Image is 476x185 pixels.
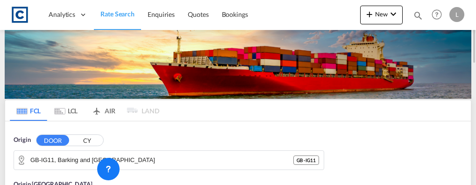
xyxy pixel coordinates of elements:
[413,10,423,21] md-icon: icon-magnify
[388,8,399,20] md-icon: icon-chevron-down
[30,153,293,167] input: Search by Door
[360,6,403,24] button: icon-plus 400-fgNewicon-chevron-down
[10,100,47,121] md-tab-item: FCL
[71,135,103,146] button: CY
[49,10,75,19] span: Analytics
[449,7,464,22] div: L
[91,105,102,112] md-icon: icon-airplane
[10,100,159,121] md-pagination-wrapper: Use the left and right arrow keys to navigate between tabs
[222,10,248,18] span: Bookings
[188,10,208,18] span: Quotes
[9,4,30,25] img: 1fdb9190129311efbfaf67cbb4249bed.jpeg
[14,151,324,170] md-input-container: GB-IG11, Barking and Dagenham
[413,10,423,24] div: icon-magnify
[14,135,30,145] span: Origin
[364,8,375,20] md-icon: icon-plus 400-fg
[100,10,135,18] span: Rate Search
[364,10,399,18] span: New
[85,100,122,121] md-tab-item: AIR
[47,100,85,121] md-tab-item: LCL
[429,7,445,22] span: Help
[5,30,471,99] img: LCL+%26+FCL+BACKGROUND.png
[297,157,316,163] span: GB - IG11
[148,10,175,18] span: Enquiries
[36,135,69,146] button: DOOR
[429,7,449,23] div: Help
